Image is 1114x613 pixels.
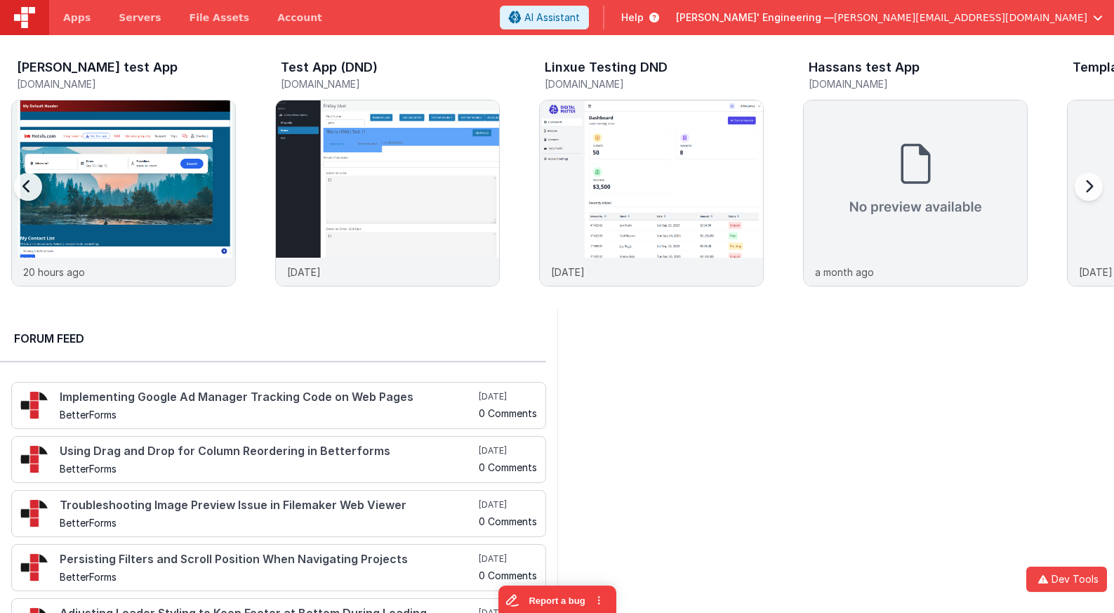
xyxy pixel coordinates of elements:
h5: BetterForms [60,518,476,528]
h5: BetterForms [60,409,476,420]
img: 295_2.png [20,553,48,581]
h5: BetterForms [60,463,476,474]
button: AI Assistant [500,6,589,29]
a: Using Drag and Drop for Column Reordering in Betterforms BetterForms [DATE] 0 Comments [11,436,546,483]
h3: Hassans test App [809,60,920,74]
h5: BetterForms [60,572,476,582]
span: Help [621,11,644,25]
span: File Assets [190,11,250,25]
h5: 0 Comments [479,408,537,418]
a: Persisting Filters and Scroll Position When Navigating Projects BetterForms [DATE] 0 Comments [11,544,546,591]
img: 295_2.png [20,445,48,473]
p: [DATE] [551,265,585,279]
a: Troubleshooting Image Preview Issue in Filemaker Web Viewer BetterForms [DATE] 0 Comments [11,490,546,537]
button: Dev Tools [1026,567,1107,592]
h4: Persisting Filters and Scroll Position When Navigating Projects [60,553,476,566]
h5: [DATE] [479,553,537,565]
h5: [DATE] [479,445,537,456]
h4: Using Drag and Drop for Column Reordering in Betterforms [60,445,476,458]
img: 295_2.png [20,499,48,527]
span: Servers [119,11,161,25]
span: Apps [63,11,91,25]
h5: [DOMAIN_NAME] [545,79,764,89]
h5: [DOMAIN_NAME] [809,79,1028,89]
h5: [DATE] [479,391,537,402]
span: [PERSON_NAME]' Engineering — [676,11,834,25]
h5: 0 Comments [479,462,537,473]
h3: Test App (DND) [281,60,378,74]
h4: Troubleshooting Image Preview Issue in Filemaker Web Viewer [60,499,476,512]
h5: 0 Comments [479,570,537,581]
h5: [DOMAIN_NAME] [281,79,500,89]
h2: Forum Feed [14,330,532,347]
h5: [DATE] [479,499,537,510]
img: 295_2.png [20,391,48,419]
p: [DATE] [287,265,321,279]
a: Implementing Google Ad Manager Tracking Code on Web Pages BetterForms [DATE] 0 Comments [11,382,546,429]
span: AI Assistant [524,11,580,25]
h3: Linxue Testing DND [545,60,668,74]
h4: Implementing Google Ad Manager Tracking Code on Web Pages [60,391,476,404]
h5: 0 Comments [479,516,537,527]
p: a month ago [815,265,874,279]
button: [PERSON_NAME]' Engineering — [PERSON_NAME][EMAIL_ADDRESS][DOMAIN_NAME] [676,11,1103,25]
h5: [DOMAIN_NAME] [17,79,236,89]
h3: [PERSON_NAME] test App [17,60,178,74]
span: [PERSON_NAME][EMAIL_ADDRESS][DOMAIN_NAME] [834,11,1087,25]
